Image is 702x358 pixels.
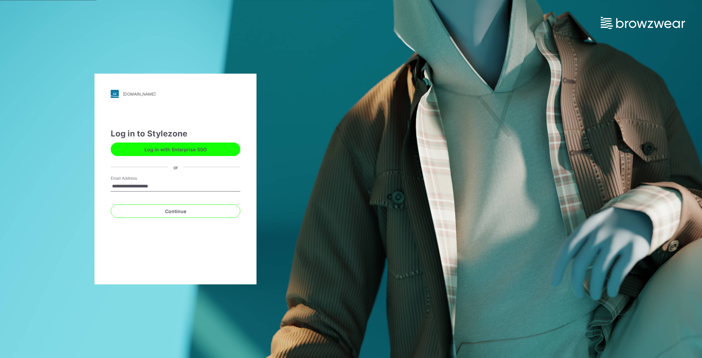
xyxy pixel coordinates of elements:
[111,128,240,140] div: Log in to Stylezone
[111,90,240,98] a: [DOMAIN_NAME]
[601,17,685,29] img: browzwear-logo.e42bd6dac1945053ebaf764b6aa21510.svg
[111,90,119,98] img: stylezone-logo.562084cfcfab977791bfbf7441f1a819.svg
[123,92,156,97] div: [DOMAIN_NAME]
[111,175,158,181] label: Email Address
[111,204,240,218] button: Continue
[168,163,183,171] div: or
[111,143,240,156] button: Log in with Enterprise SSO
